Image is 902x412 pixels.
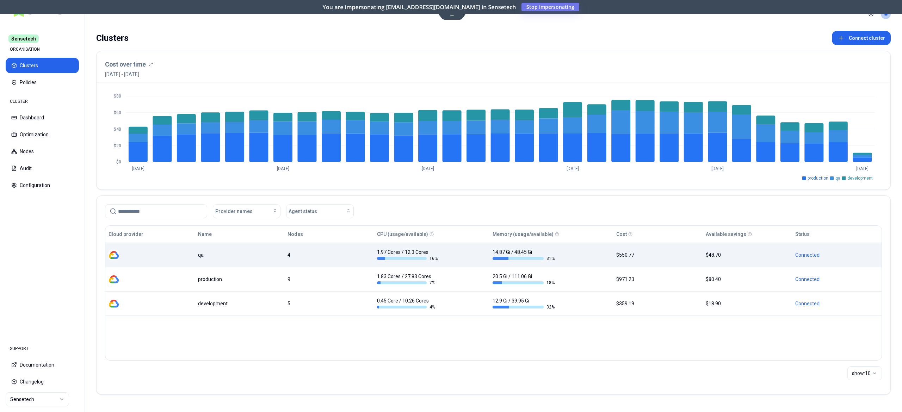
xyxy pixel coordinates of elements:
[808,175,828,181] span: production
[616,227,627,241] button: Cost
[6,58,79,73] button: Clusters
[493,304,555,310] div: 32 %
[96,31,129,45] div: Clusters
[6,374,79,389] button: Changelog
[198,300,281,307] div: development
[6,144,79,159] button: Nodes
[114,127,121,132] tspan: $40
[6,357,79,373] button: Documentation
[616,276,699,283] div: $971.23
[109,227,143,241] button: Cloud provider
[6,177,79,193] button: Configuration
[377,304,439,310] div: 4 %
[706,251,789,258] div: $48.70
[567,166,579,171] tspan: [DATE]
[835,175,840,181] span: qa
[213,204,280,218] button: Provider names
[116,160,121,164] tspan: $0
[795,251,878,258] div: Connected
[847,175,873,181] span: development
[8,35,39,43] span: Sensetech
[377,273,439,286] div: 1.83 Cores / 27.83 Cores
[706,276,789,283] div: $80.40
[109,274,119,285] img: gcp
[109,250,119,260] img: gcp
[114,143,121,148] tspan: $20
[377,256,439,261] div: 16 %
[493,280,555,286] div: 18 %
[377,297,439,310] div: 0.45 Core / 10.26 Cores
[289,208,317,215] span: Agent status
[109,298,119,309] img: gcp
[377,280,439,286] div: 7 %
[6,161,79,176] button: Audit
[795,276,878,283] div: Connected
[288,227,303,241] button: Nodes
[856,166,869,171] tspan: [DATE]
[795,300,878,307] div: Connected
[105,71,153,78] span: [DATE] - [DATE]
[795,231,810,238] div: Status
[6,75,79,90] button: Policies
[6,342,79,356] div: SUPPORT
[616,251,699,258] div: $550.77
[377,227,428,241] button: CPU (usage/available)
[114,94,121,99] tspan: $80
[493,256,555,261] div: 31 %
[493,227,554,241] button: Memory (usage/available)
[198,276,281,283] div: production
[288,276,371,283] div: 9
[493,297,555,310] div: 12.9 Gi / 39.95 Gi
[706,300,789,307] div: $18.90
[422,166,434,171] tspan: [DATE]
[711,166,724,171] tspan: [DATE]
[6,127,79,142] button: Optimization
[215,208,253,215] span: Provider names
[6,94,79,108] div: CLUSTER
[706,227,746,241] button: Available savings
[493,273,555,286] div: 20.5 Gi / 111.06 Gi
[288,251,371,258] div: 4
[277,166,289,171] tspan: [DATE]
[105,60,146,69] h3: Cost over time
[832,31,891,45] button: Connect cluster
[377,249,439,261] div: 1.97 Cores / 12.3 Cores
[198,227,212,241] button: Name
[198,251,281,258] div: qa
[616,300,699,307] div: $359.19
[493,249,555,261] div: 14.87 Gi / 48.45 Gi
[6,110,79,125] button: Dashboard
[288,300,371,307] div: 5
[286,204,354,218] button: Agent status
[132,166,144,171] tspan: [DATE]
[6,42,79,56] div: ORGANISATION
[114,110,121,115] tspan: $60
